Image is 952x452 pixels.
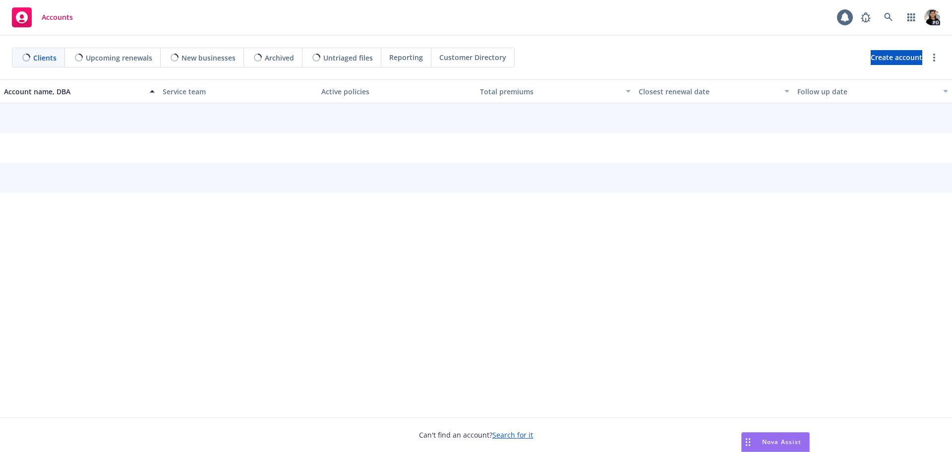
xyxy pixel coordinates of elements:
[797,86,937,97] div: Follow up date
[4,86,144,97] div: Account name, DBA
[439,52,506,63] span: Customer Directory
[635,79,793,103] button: Closest renewal date
[924,9,940,25] img: photo
[317,79,476,103] button: Active policies
[492,430,533,440] a: Search for it
[419,430,533,440] span: Can't find an account?
[265,53,294,63] span: Archived
[42,13,73,21] span: Accounts
[33,53,57,63] span: Clients
[639,86,778,97] div: Closest renewal date
[159,79,317,103] button: Service team
[389,52,423,63] span: Reporting
[762,438,801,446] span: Nova Assist
[480,86,620,97] div: Total premiums
[181,53,236,63] span: New businesses
[321,86,472,97] div: Active policies
[323,53,373,63] span: Untriaged files
[163,86,313,97] div: Service team
[742,433,754,452] div: Drag to move
[871,50,922,65] a: Create account
[793,79,952,103] button: Follow up date
[879,7,898,27] a: Search
[871,48,922,67] span: Create account
[741,432,810,452] button: Nova Assist
[856,7,876,27] a: Report a Bug
[928,52,940,64] a: more
[86,53,152,63] span: Upcoming renewals
[8,3,77,31] a: Accounts
[476,79,635,103] button: Total premiums
[901,7,921,27] a: Switch app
